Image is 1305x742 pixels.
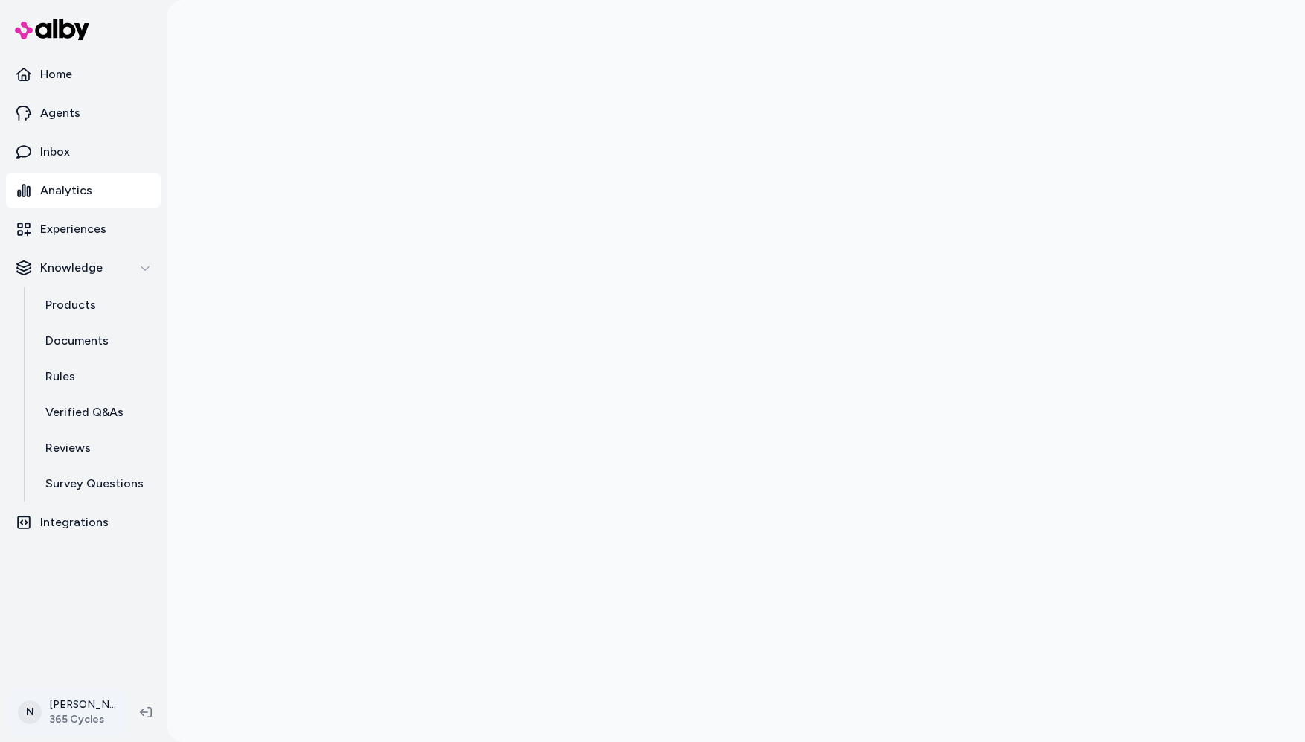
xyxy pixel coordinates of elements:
[31,323,161,359] a: Documents
[45,296,96,314] p: Products
[6,250,161,286] button: Knowledge
[40,182,92,199] p: Analytics
[45,403,124,421] p: Verified Q&As
[6,95,161,131] a: Agents
[15,19,89,40] img: alby Logo
[31,359,161,394] a: Rules
[40,514,109,531] p: Integrations
[6,173,161,208] a: Analytics
[6,134,161,170] a: Inbox
[31,466,161,502] a: Survey Questions
[6,211,161,247] a: Experiences
[18,700,42,724] span: N
[31,394,161,430] a: Verified Q&As
[45,332,109,350] p: Documents
[40,143,70,161] p: Inbox
[31,287,161,323] a: Products
[40,65,72,83] p: Home
[40,259,103,277] p: Knowledge
[40,104,80,122] p: Agents
[45,368,75,386] p: Rules
[49,697,116,712] p: [PERSON_NAME]
[9,688,128,736] button: N[PERSON_NAME]365 Cycles
[6,505,161,540] a: Integrations
[40,220,106,238] p: Experiences
[49,712,116,727] span: 365 Cycles
[45,475,144,493] p: Survey Questions
[6,57,161,92] a: Home
[45,439,91,457] p: Reviews
[31,430,161,466] a: Reviews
